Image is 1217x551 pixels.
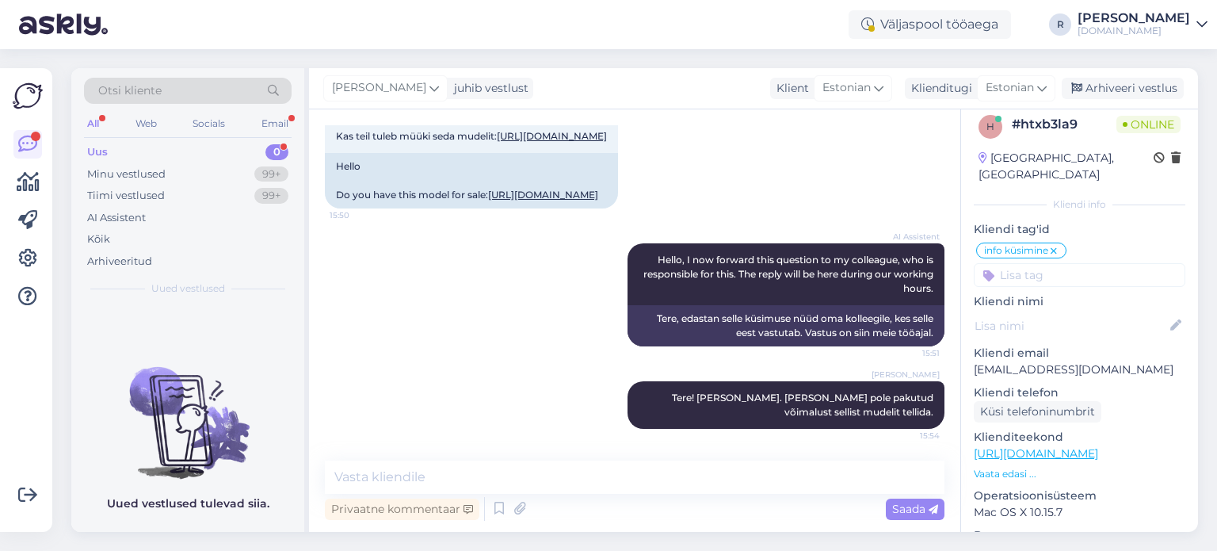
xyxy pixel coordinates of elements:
p: [EMAIL_ADDRESS][DOMAIN_NAME] [974,362,1185,378]
p: Operatsioonisüsteem [974,488,1185,504]
div: Privaatne kommentaar [325,499,479,520]
span: 15:54 [880,430,940,442]
div: R [1049,13,1071,36]
div: 99+ [254,188,288,204]
p: Brauser [974,527,1185,544]
input: Lisa nimi [975,317,1167,335]
img: No chats [71,339,304,481]
p: Klienditeekond [974,429,1185,446]
a: [URL][DOMAIN_NAME] [974,446,1098,461]
img: Askly Logo [13,81,43,111]
div: Web [132,113,160,134]
div: All [84,113,102,134]
div: juhib vestlust [448,80,528,97]
a: [URL][DOMAIN_NAME] [488,189,598,201]
div: Väljaspool tööaega [849,10,1011,39]
span: [PERSON_NAME] [872,369,940,381]
p: Kliendi email [974,345,1185,362]
div: AI Assistent [87,210,146,226]
div: [DOMAIN_NAME] [1078,25,1190,37]
span: Uued vestlused [151,281,225,296]
span: 15:51 [880,347,940,359]
div: Socials [189,113,228,134]
span: Estonian [822,79,871,97]
div: Hello Do you have this model for sale: [325,153,618,209]
a: [URL][DOMAIN_NAME] [497,130,607,142]
span: [PERSON_NAME] [332,79,426,97]
span: h [986,121,994,132]
span: Saada [892,502,938,516]
div: Kõik [87,231,110,247]
p: Kliendi nimi [974,293,1185,310]
div: Arhiveeritud [87,254,152,270]
div: 0 [265,144,288,160]
span: Estonian [986,79,1034,97]
div: Kliendi info [974,197,1185,212]
div: Küsi telefoninumbrit [974,401,1101,423]
div: Minu vestlused [87,166,166,182]
div: # htxb3la9 [1012,115,1116,134]
p: Kliendi telefon [974,385,1185,401]
span: Tere! [PERSON_NAME]. [PERSON_NAME] pole pakutud võimalust sellist mudelit tellida. [672,392,936,418]
div: Tere, edastan selle küsimuse nüüd oma kolleegile, kes selle eest vastutab. Vastus on siin meie tö... [628,305,944,346]
div: Klient [770,80,809,97]
div: Arhiveeri vestlus [1062,78,1184,99]
p: Uued vestlused tulevad siia. [107,496,269,512]
span: AI Assistent [880,231,940,243]
span: Otsi kliente [98,82,162,99]
div: [PERSON_NAME] [1078,12,1190,25]
a: [PERSON_NAME][DOMAIN_NAME] [1078,12,1207,37]
p: Kliendi tag'id [974,221,1185,238]
p: Mac OS X 10.15.7 [974,504,1185,521]
input: Lisa tag [974,263,1185,287]
span: info küsimine [984,246,1048,255]
div: 99+ [254,166,288,182]
span: Online [1116,116,1181,133]
div: Email [258,113,292,134]
p: Vaata edasi ... [974,467,1185,481]
span: 15:50 [330,209,389,221]
div: Klienditugi [905,80,972,97]
div: Uus [87,144,108,160]
span: Hello, I now forward this question to my colleague, who is responsible for this. The reply will b... [643,254,936,294]
div: Tiimi vestlused [87,188,165,204]
div: [GEOGRAPHIC_DATA], [GEOGRAPHIC_DATA] [979,150,1154,183]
